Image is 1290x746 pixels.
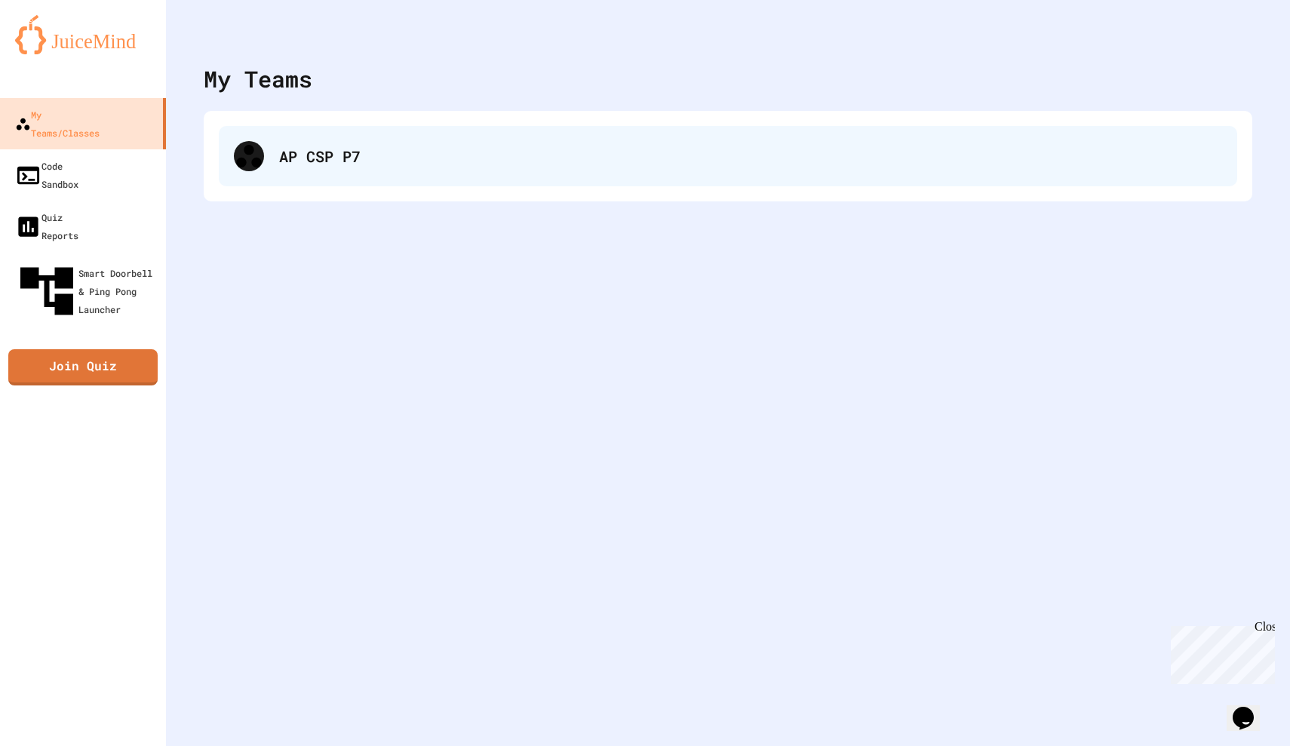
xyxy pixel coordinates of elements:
img: logo-orange.svg [15,15,151,54]
div: Smart Doorbell & Ping Pong Launcher [15,259,160,323]
div: My Teams/Classes [15,106,100,142]
div: AP CSP P7 [219,126,1237,186]
a: Join Quiz [8,349,158,385]
div: My Teams [204,62,312,96]
iframe: chat widget [1227,686,1275,731]
div: Quiz Reports [15,208,78,244]
div: AP CSP P7 [279,145,1222,167]
div: Code Sandbox [15,157,78,193]
div: Chat with us now!Close [6,6,104,96]
iframe: chat widget [1165,620,1275,684]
